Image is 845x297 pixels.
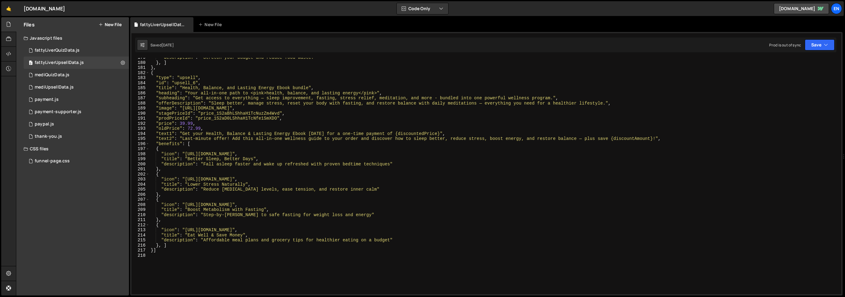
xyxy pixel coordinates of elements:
div: 215 [131,238,150,243]
a: [DOMAIN_NAME] [774,3,829,14]
div: [DOMAIN_NAME] [24,5,65,12]
div: 16956/46524.js [24,130,129,143]
div: 16956/46700.js [24,69,129,81]
div: payment-supporter.js [35,109,81,115]
div: 204 [131,182,150,187]
div: 199 [131,156,150,162]
div: 201 [131,167,150,172]
div: 16956/46550.js [24,118,129,130]
a: 🤙 [1,1,16,16]
div: 181 [131,65,150,70]
div: 182 [131,70,150,76]
div: 186 [131,91,150,96]
div: Javascript files [16,32,129,44]
div: paypal.js [35,121,54,127]
div: 218 [131,253,150,258]
div: 179 [131,55,150,60]
div: thank-you.js [35,134,62,139]
div: 180 [131,60,150,65]
div: 200 [131,162,150,167]
div: CSS files [16,143,129,155]
div: fattyLiverUpsellData.js [140,22,186,28]
div: 192 [131,121,150,126]
div: 212 [131,223,150,228]
div: 16956/46551.js [24,93,129,106]
div: 183 [131,75,150,81]
a: En [831,3,842,14]
div: 194 [131,131,150,137]
div: 191 [131,116,150,121]
div: 216 [131,243,150,248]
div: 205 [131,187,150,192]
span: 0 [29,61,33,66]
div: mediQuizData.js [35,72,69,78]
div: Prod is out of sync [769,42,801,48]
div: 189 [131,106,150,111]
div: 209 [131,207,150,212]
div: 208 [131,202,150,208]
div: 16956/46565.js [24,57,129,69]
div: 196 [131,141,150,147]
button: Save [805,39,835,50]
div: 211 [131,217,150,223]
div: fattyLiverQuizData.js [35,48,80,53]
h2: Files [24,21,35,28]
div: 188 [131,101,150,106]
div: 210 [131,212,150,218]
div: 184 [131,81,150,86]
div: 198 [131,152,150,157]
div: 217 [131,248,150,253]
button: New File [99,22,122,27]
div: 16956/47008.css [24,155,129,167]
div: fattyLiverUpsellData.js [35,60,84,65]
div: 203 [131,177,150,182]
div: 16956/46552.js [24,106,129,118]
div: Saved [150,42,174,48]
div: 193 [131,126,150,131]
div: 195 [131,136,150,141]
div: 16956/46701.js [24,81,129,93]
div: 214 [131,233,150,238]
div: New File [198,22,224,28]
div: 187 [131,96,150,101]
div: 207 [131,197,150,202]
button: Code Only [397,3,448,14]
div: payment.js [35,97,59,102]
div: [DATE] [162,42,174,48]
div: 213 [131,228,150,233]
div: 190 [131,111,150,116]
div: funnel-page.css [35,158,70,164]
div: 185 [131,85,150,91]
div: 197 [131,146,150,152]
div: 202 [131,172,150,177]
div: 206 [131,192,150,197]
div: mediUpsellData.js [35,85,74,90]
div: 16956/46566.js [24,44,129,57]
